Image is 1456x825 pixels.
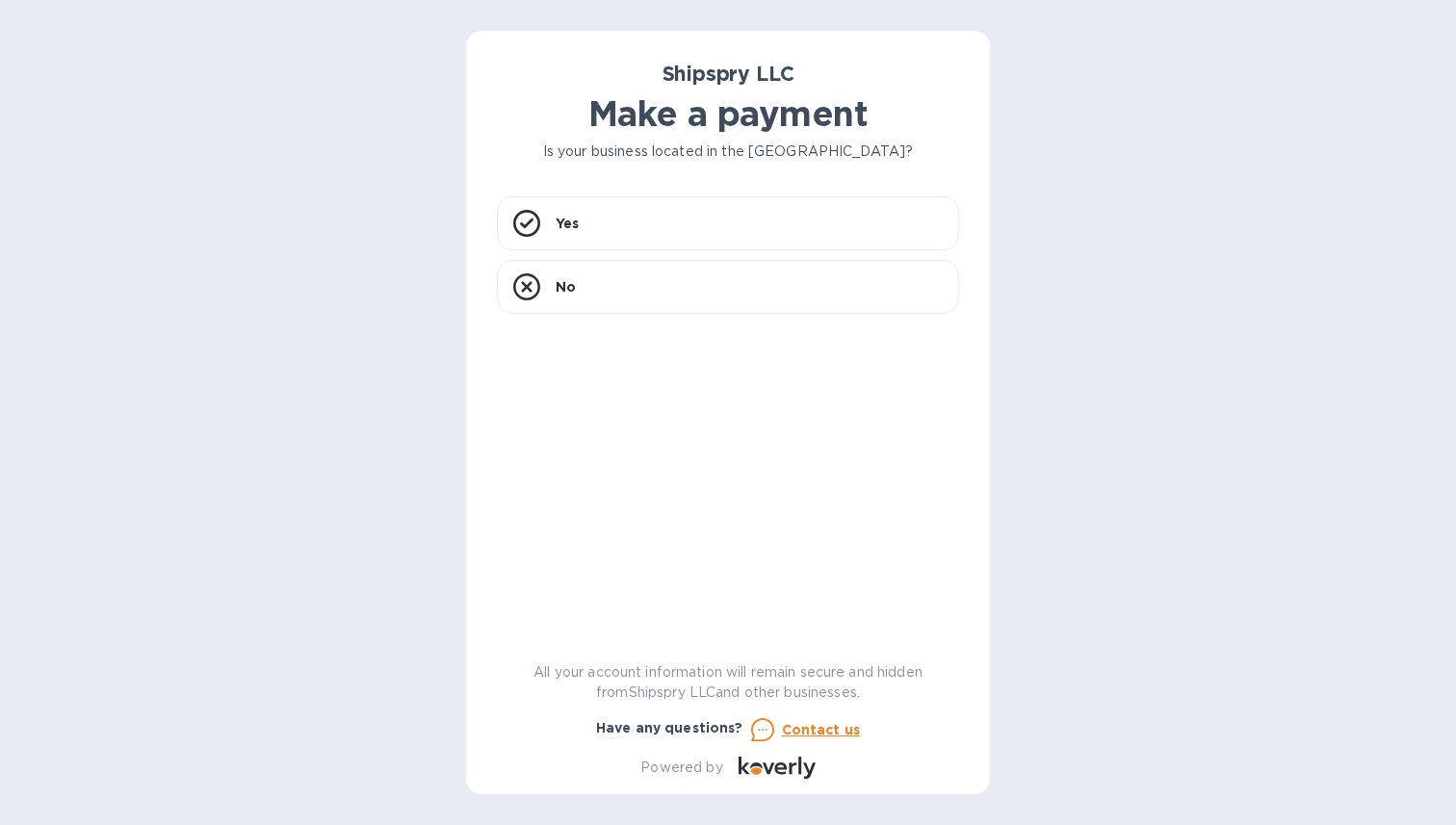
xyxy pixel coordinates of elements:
[640,758,722,778] p: Powered by
[497,662,959,703] p: All your account information will remain secure and hidden from Shipspry LLC and other businesses.
[596,720,743,735] b: Have any questions?
[663,62,794,86] b: Shipspry LLC
[782,722,861,737] u: Contact us
[497,93,959,134] h1: Make a payment
[556,277,576,296] p: No
[497,142,959,162] p: Is your business located in the [GEOGRAPHIC_DATA]?
[556,214,579,233] p: Yes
